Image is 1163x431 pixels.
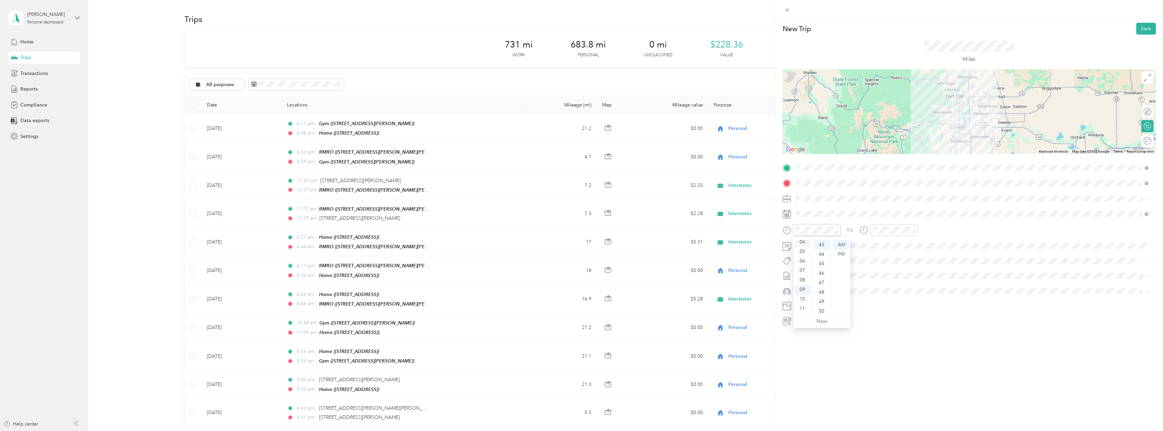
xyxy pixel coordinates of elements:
[814,307,830,316] div: 50
[814,278,830,288] div: 47
[795,294,811,304] div: 10
[814,288,830,297] div: 48
[793,301,1156,311] button: Add photo
[1072,150,1109,153] span: Map data ©2025 Google
[784,145,807,154] img: Google
[1136,23,1156,35] button: Save
[795,256,811,266] div: 06
[795,266,811,275] div: 07
[833,240,849,250] div: AM
[963,55,975,63] p: Miles
[783,24,811,34] p: New Trip
[784,145,807,154] a: Open this area in Google Maps (opens a new window)
[816,318,827,325] a: Now
[814,269,830,278] div: 46
[814,250,830,259] div: 44
[1127,150,1154,153] a: Report a map error
[814,297,830,307] div: 49
[847,227,853,234] div: TO
[795,275,811,285] div: 08
[795,304,811,313] div: 11
[1113,150,1123,153] a: Terms (opens in new tab)
[795,237,811,247] div: 04
[795,247,811,256] div: 05
[1125,393,1163,431] iframe: Everlance-gr Chat Button Frame
[814,240,830,250] div: 43
[1039,149,1068,154] button: Keyboard shortcuts
[833,250,849,259] div: PM
[814,259,830,269] div: 45
[795,285,811,294] div: 09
